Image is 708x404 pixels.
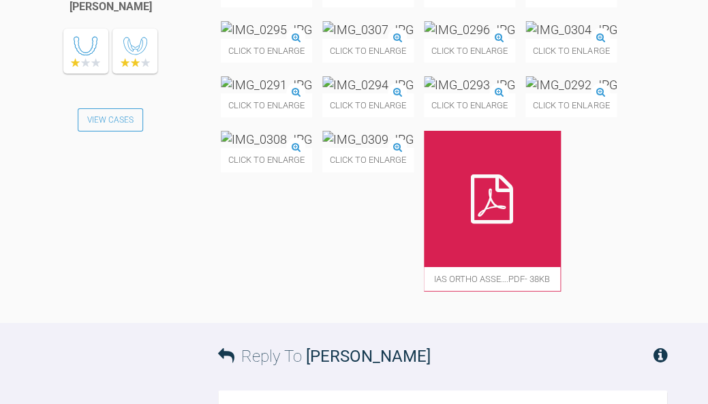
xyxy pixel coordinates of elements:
span: Click to enlarge [525,39,617,63]
span: Click to enlarge [322,93,414,117]
a: View Cases [78,108,143,131]
span: Click to enlarge [525,93,617,117]
span: Click to enlarge [424,39,515,63]
span: Click to enlarge [424,93,515,117]
h3: Reply To [218,343,431,369]
img: IMG_0309.JPG [322,131,414,148]
span: Click to enlarge [221,93,312,117]
span: Click to enlarge [221,148,312,172]
img: IMG_0294.JPG [322,76,414,93]
span: IAS Ortho Asse….pdf - 38KB [424,267,560,291]
img: IMG_0293.JPG [424,76,515,93]
span: [PERSON_NAME] [306,347,431,366]
img: IMG_0304.JPG [525,21,617,38]
img: IMG_0307.JPG [322,21,414,38]
span: Click to enlarge [221,39,312,63]
span: Click to enlarge [322,148,414,172]
img: IMG_0295.JPG [221,21,312,38]
img: IMG_0291.JPG [221,76,312,93]
img: IMG_0308.JPG [221,131,312,148]
span: Click to enlarge [322,39,414,63]
img: IMG_0296.JPG [424,21,515,38]
img: IMG_0292.JPG [525,76,617,93]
